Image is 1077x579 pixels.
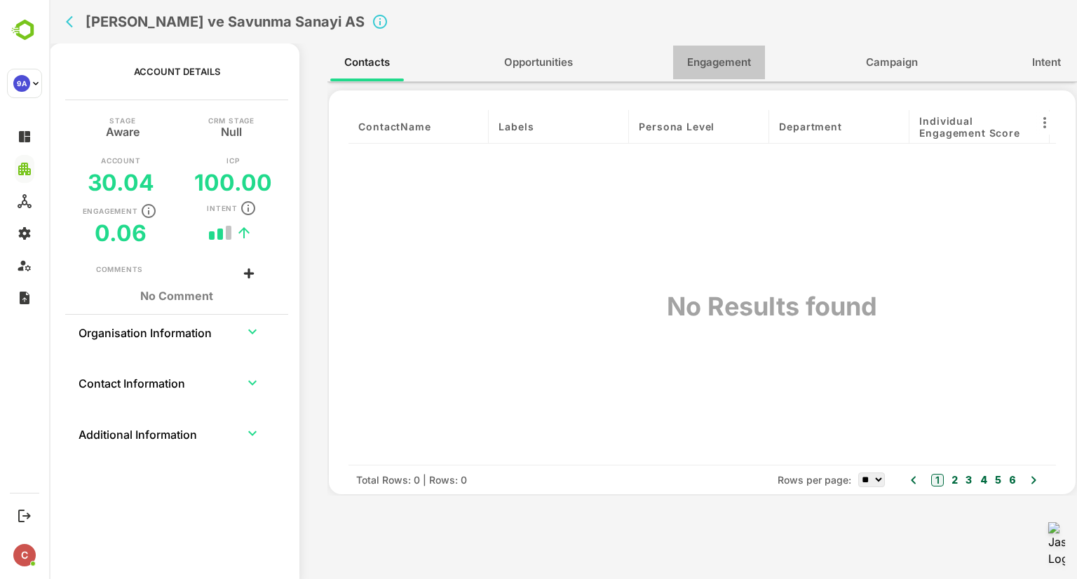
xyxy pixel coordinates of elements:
[13,11,34,32] button: back
[278,43,1028,81] div: full width tabs example
[956,472,967,488] button: 6
[29,366,179,400] th: Contact Information
[913,472,923,488] button: 3
[52,157,92,164] p: Account
[145,169,223,196] h5: 100.00
[295,53,341,71] span: Contacts
[983,53,1012,71] span: Intent
[29,315,179,348] th: Organisation Information
[193,372,214,393] button: expand row
[2,46,3,465] button: back
[590,121,665,132] span: Persona Level
[47,264,94,275] div: Comments
[159,117,205,124] p: CRM Stage
[29,416,179,450] th: Additional Information
[184,222,205,243] button: trend
[158,205,189,212] p: Intent
[729,472,802,487] span: Rows per page:
[34,207,89,214] p: Engagement
[942,472,952,488] button: 5
[730,121,792,132] span: Department
[172,124,193,135] h5: Null
[882,474,895,486] button: 1
[817,53,869,71] span: Campaign
[177,157,190,164] p: ICP
[193,321,214,342] button: expand row
[46,219,97,247] h5: 0.06
[870,115,990,139] span: Individual Engagement Score
[653,287,794,325] div: No Results found
[449,121,485,132] span: Labels
[15,506,34,525] button: Logout
[36,13,316,30] h2: Otokar Otomotiv ve Savunma Sanayi AS
[13,75,30,92] div: 9A
[455,53,524,71] span: Opportunities
[899,472,909,488] button: 2
[928,472,938,488] button: 4
[29,315,227,467] table: collapsible table
[57,124,90,135] h5: Aware
[638,53,702,71] span: Engagement
[85,66,171,77] p: Account Details
[47,289,209,303] h1: No Comment
[323,13,339,30] svg: Click to close Account details panel
[309,121,381,132] span: contactName
[193,423,214,444] button: expand row
[307,472,418,487] div: Total Rows: 0 | Rows: 0
[60,117,86,124] p: Stage
[39,169,106,196] h5: 30.04
[7,17,43,43] img: BambooboxLogoMark.f1c84d78b4c51b1a7b5f700c9845e183.svg
[13,544,36,566] div: C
